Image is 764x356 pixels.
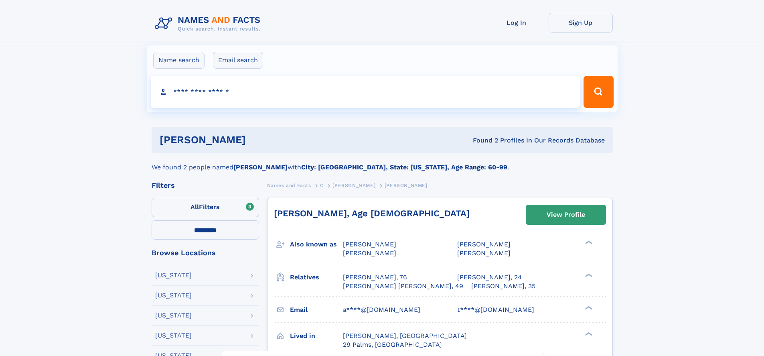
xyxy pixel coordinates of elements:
[484,13,549,33] a: Log In
[160,135,359,145] h1: [PERSON_NAME]
[343,273,407,282] a: [PERSON_NAME], 76
[155,272,192,279] div: [US_STATE]
[526,205,606,224] a: View Profile
[290,271,343,284] h3: Relatives
[152,13,267,35] img: Logo Names and Facts
[152,198,259,217] label: Filters
[583,240,593,245] div: ❯
[267,180,311,190] a: Names and Facts
[274,208,470,218] a: [PERSON_NAME], Age [DEMOGRAPHIC_DATA]
[152,249,259,256] div: Browse Locations
[385,183,428,188] span: [PERSON_NAME]
[153,52,205,69] label: Name search
[233,163,288,171] b: [PERSON_NAME]
[190,203,199,211] span: All
[343,240,396,248] span: [PERSON_NAME]
[457,240,511,248] span: [PERSON_NAME]
[583,273,593,278] div: ❯
[457,249,511,257] span: [PERSON_NAME]
[583,331,593,336] div: ❯
[290,238,343,251] h3: Also known as
[332,183,375,188] span: [PERSON_NAME]
[320,183,324,188] span: C
[343,282,463,291] a: [PERSON_NAME] [PERSON_NAME], 49
[301,163,507,171] b: City: [GEOGRAPHIC_DATA], State: [US_STATE], Age Range: 60-99
[471,282,535,291] a: [PERSON_NAME], 35
[152,153,613,172] div: We found 2 people named with .
[343,341,442,348] span: 29 Palms, [GEOGRAPHIC_DATA]
[155,292,192,299] div: [US_STATE]
[290,329,343,343] h3: Lived in
[584,76,613,108] button: Search Button
[343,249,396,257] span: [PERSON_NAME]
[359,136,605,145] div: Found 2 Profiles In Our Records Database
[457,273,522,282] a: [PERSON_NAME], 24
[549,13,613,33] a: Sign Up
[583,305,593,310] div: ❯
[155,332,192,339] div: [US_STATE]
[152,182,259,189] div: Filters
[290,303,343,317] h3: Email
[343,332,467,340] span: [PERSON_NAME], [GEOGRAPHIC_DATA]
[547,205,585,224] div: View Profile
[213,52,263,69] label: Email search
[332,180,375,190] a: [PERSON_NAME]
[151,76,580,108] input: search input
[155,312,192,319] div: [US_STATE]
[320,180,324,190] a: C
